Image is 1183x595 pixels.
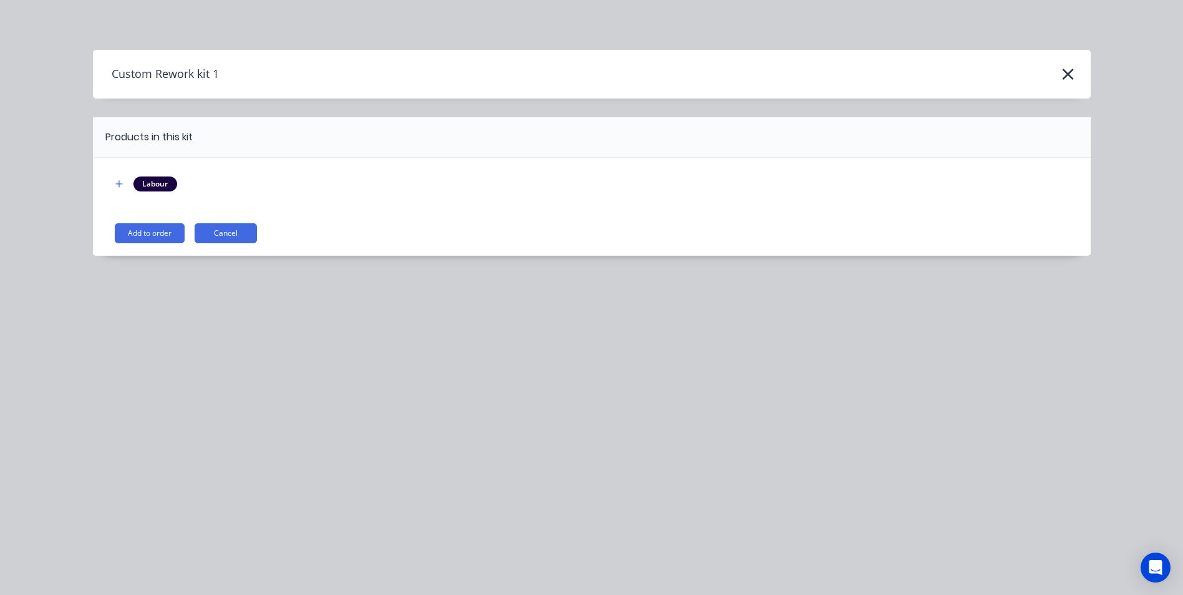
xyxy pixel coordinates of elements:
div: Products in this kit [105,130,193,145]
button: Cancel [195,223,257,243]
div: Open Intercom Messenger [1141,553,1171,583]
h4: Custom Rework kit 1 [93,62,219,86]
button: Add to order [115,223,185,243]
div: Labour [133,177,177,191]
